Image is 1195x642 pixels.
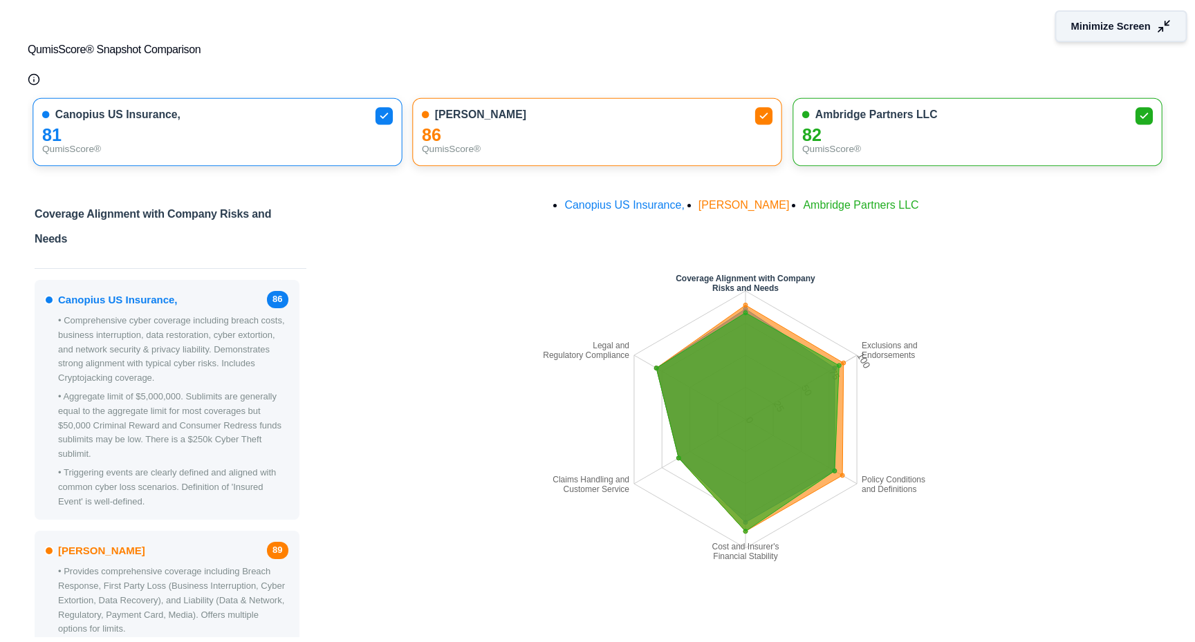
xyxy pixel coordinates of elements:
[712,542,779,551] tspan: Cost and Insurer's
[862,485,916,495] tspan: and Definitions
[58,292,178,308] span: Canopius US Insurance,
[435,108,526,122] span: [PERSON_NAME]
[563,485,629,495] tspan: Customer Service
[58,565,288,636] p: • Provides comprehensive coverage including Breach Response, First Party Loss (Business Interrupt...
[58,390,288,462] p: • Aggregate limit of $5,000,000. Sublimits are generally equal to the aggregate limit for most co...
[698,199,790,211] span: [PERSON_NAME]
[543,351,629,361] tspan: Regulatory Compliance
[58,466,288,509] p: • Triggering events are clearly defined and aligned with common cyber loss scenarios. Definition ...
[713,552,777,562] tspan: Financial Stability
[803,199,918,211] span: Ambridge Partners LLC
[862,475,925,484] tspan: Policy Conditions
[42,128,393,142] div: 81
[1071,19,1151,34] span: Minimize Screen
[862,351,915,361] tspan: Endorsements
[267,542,288,559] span: 89
[553,475,629,484] tspan: Claims Handling and
[802,128,1153,142] div: 82
[862,341,918,350] tspan: Exclusions and
[55,108,180,122] span: Canopius US Insurance,
[1055,10,1187,42] button: Minimize Screen
[802,142,1153,157] div: QumisScore®
[35,202,306,260] h2: Coverage Alignment with Company Risks and Needs
[712,284,778,294] tspan: Risks and Needs
[58,542,145,559] span: [PERSON_NAME]
[815,108,937,122] span: Ambridge Partners LLC
[422,128,772,142] div: 86
[593,341,629,350] tspan: Legal and
[28,73,40,86] button: Qumis Score Info
[42,142,393,157] div: QumisScore®
[422,142,772,157] div: QumisScore®
[676,274,815,283] tspan: Coverage Alignment with Company
[58,314,288,386] p: • Comprehensive cyber coverage including breach costs, business interruption, data restoration, c...
[267,291,288,308] span: 86
[28,28,1167,72] button: QumisScore® Snapshot Comparison
[564,199,684,211] span: Canopius US Insurance,
[855,351,873,370] tspan: 100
